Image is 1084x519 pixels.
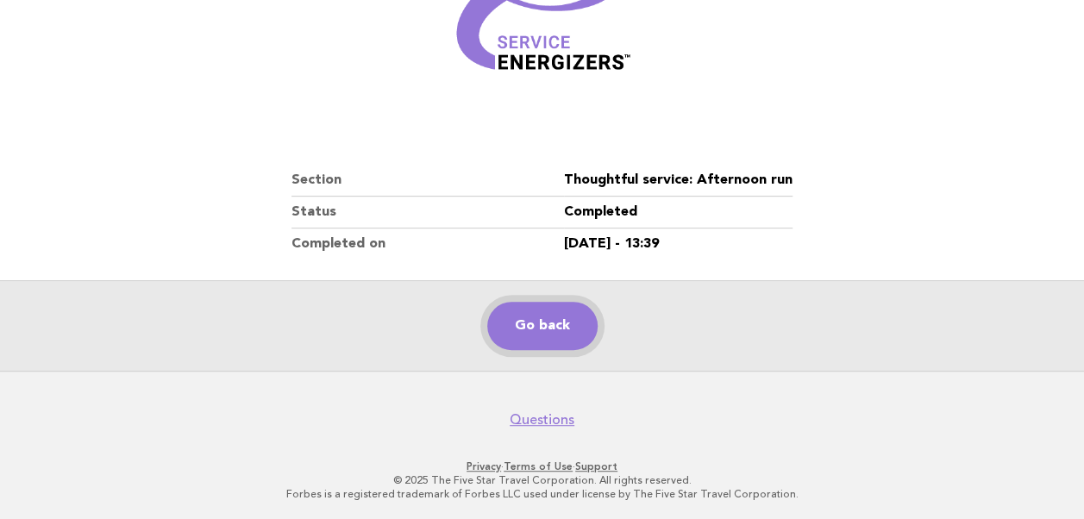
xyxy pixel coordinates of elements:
p: · · [24,460,1060,473]
dd: Completed [564,197,793,228]
a: Privacy [467,460,501,472]
a: Terms of Use [504,460,573,472]
dd: Thoughtful service: Afternoon run [564,165,793,197]
p: Forbes is a registered trademark of Forbes LLC used under license by The Five Star Travel Corpora... [24,487,1060,501]
dd: [DATE] - 13:39 [564,228,793,259]
a: Questions [510,411,574,428]
dt: Completed on [291,228,564,259]
dt: Status [291,197,564,228]
dt: Section [291,165,564,197]
a: Support [575,460,617,472]
a: Go back [487,302,598,350]
p: © 2025 The Five Star Travel Corporation. All rights reserved. [24,473,1060,487]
